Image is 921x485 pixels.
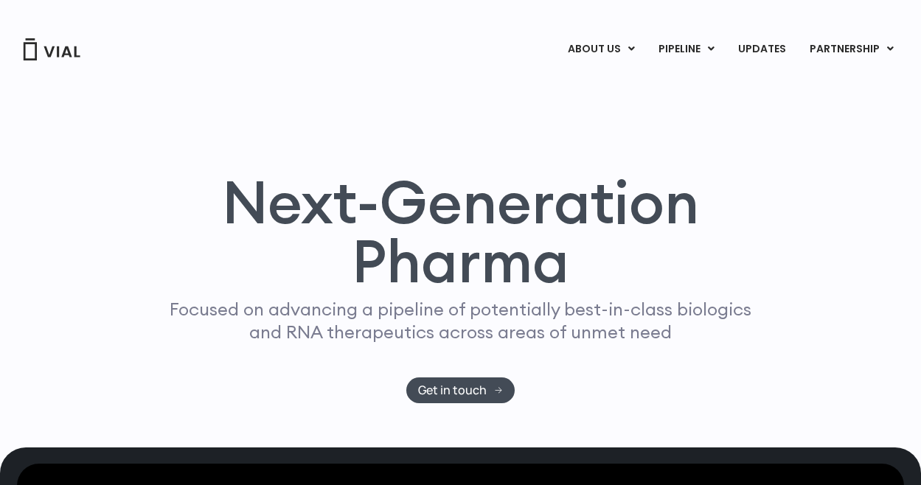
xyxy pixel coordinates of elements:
[556,37,646,62] a: ABOUT USMenu Toggle
[418,385,487,396] span: Get in touch
[164,298,758,343] p: Focused on advancing a pipeline of potentially best-in-class biologics and RNA therapeutics acros...
[142,172,780,290] h1: Next-Generation Pharma
[726,37,797,62] a: UPDATES
[406,377,515,403] a: Get in touch
[647,37,726,62] a: PIPELINEMenu Toggle
[798,37,906,62] a: PARTNERSHIPMenu Toggle
[22,38,81,60] img: Vial Logo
